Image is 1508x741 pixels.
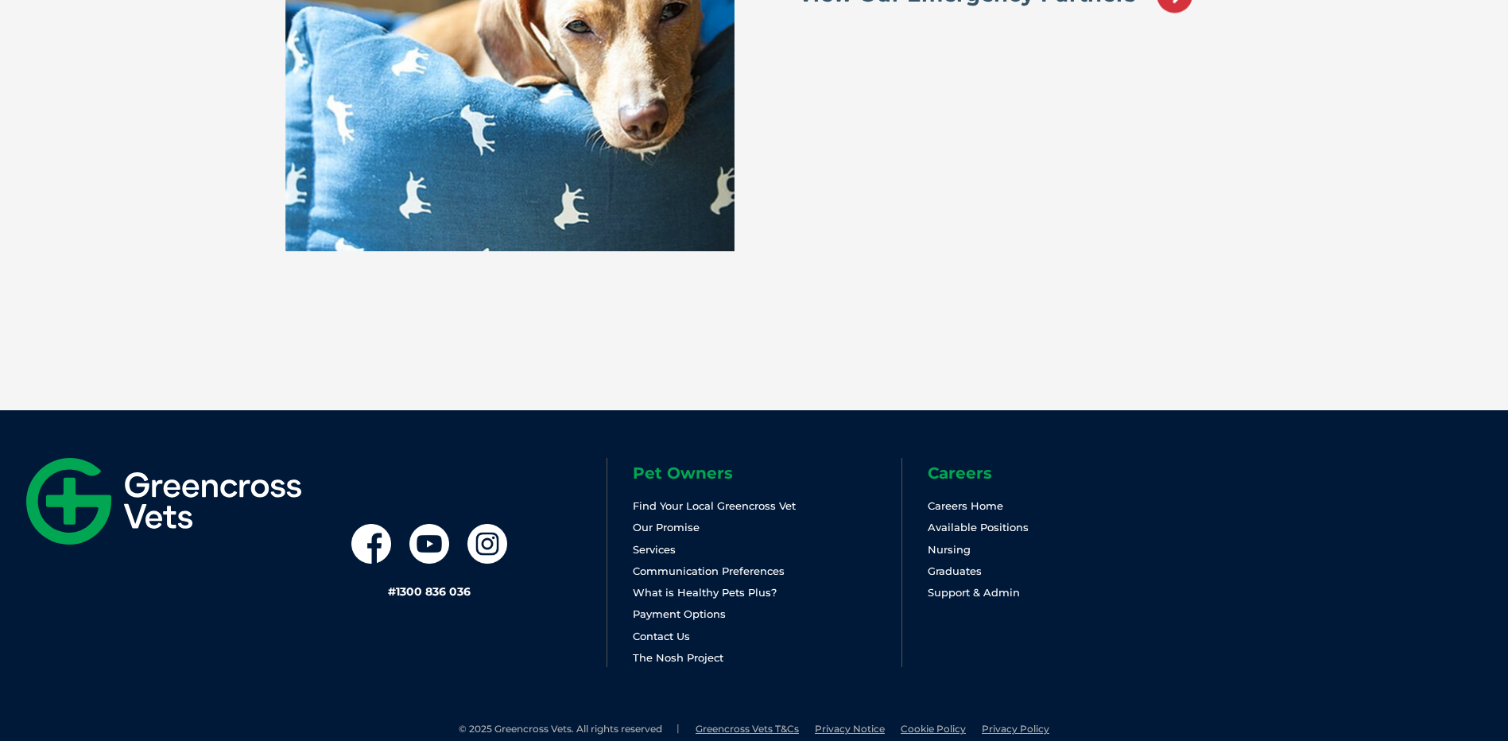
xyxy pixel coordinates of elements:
a: Privacy Notice [815,723,885,735]
a: Cookie Policy [901,723,966,735]
a: Support & Admin [928,586,1020,599]
a: Available Positions [928,521,1029,533]
a: Nursing [928,543,971,556]
a: Graduates [928,564,982,577]
a: Find Your Local Greencross Vet [633,499,796,512]
a: What is Healthy Pets Plus? [633,586,777,599]
a: Greencross Vets T&Cs [696,723,799,735]
a: Privacy Policy [982,723,1049,735]
li: © 2025 Greencross Vets. All rights reserved [459,723,680,736]
a: Payment Options [633,607,726,620]
a: Communication Preferences [633,564,785,577]
a: #1300 836 036 [388,584,471,599]
h6: Careers [928,465,1196,481]
a: Our Promise [633,521,700,533]
span: # [388,584,396,599]
a: The Nosh Project [633,651,723,664]
a: Careers Home [928,499,1003,512]
a: Contact Us [633,630,690,642]
h6: Pet Owners [633,465,901,481]
a: Services [633,543,676,556]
